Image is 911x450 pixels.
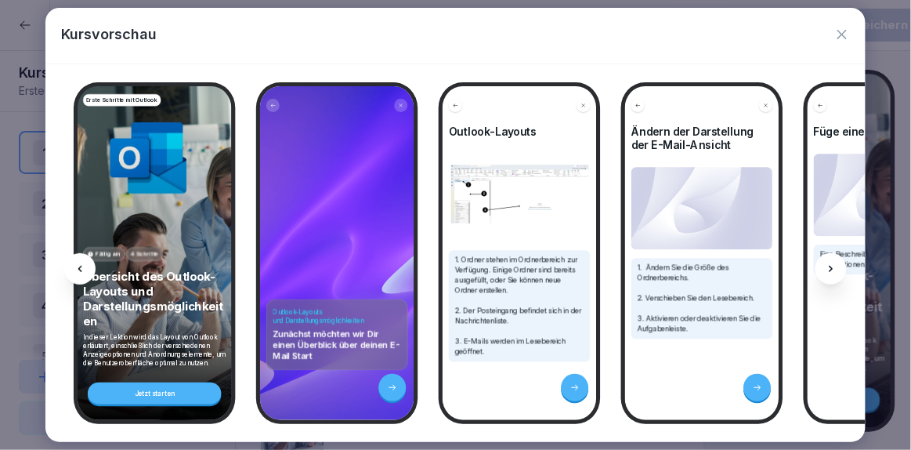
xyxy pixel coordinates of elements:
[61,24,157,45] p: Kursvorschau
[273,329,402,362] p: Zunächst möchten wir Dir einen Überblick über deinen E-Mail Start
[83,333,226,368] p: In dieser Lektion wird das Layout von Outlook erläutert, einschließlich der verschiedenen Anzeige...
[96,250,121,259] p: Fällig am
[83,269,226,328] p: Übersicht des Outlook-Layouts und Darstellungsmöglichkeiten
[638,263,767,335] p: 1. Ändern Sie die Größe des Ordnerbereichs. 2. Verschieben Sie den Lesebereich. 3. Aktivieren ode...
[631,167,773,250] img: Bild und Text Vorschau
[449,125,591,139] h4: Outlook-Layouts
[631,125,773,152] h4: Ändern der Darstellung der E-Mail-Ansicht
[131,250,159,259] p: 4 Schritte
[449,154,591,241] img: Bild und Text Vorschau
[455,255,584,357] p: 1. Ordner stehen im Ordnerbereich zur Verfügung. Einige Ordner sind bereits ausgefüllt, oder Sie ...
[88,383,222,405] div: Jetzt starten
[87,96,158,105] p: Erste Schritte mit Outlook
[273,308,402,325] h4: Outlook-Layouts und Darstellungsmöglichkeiten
